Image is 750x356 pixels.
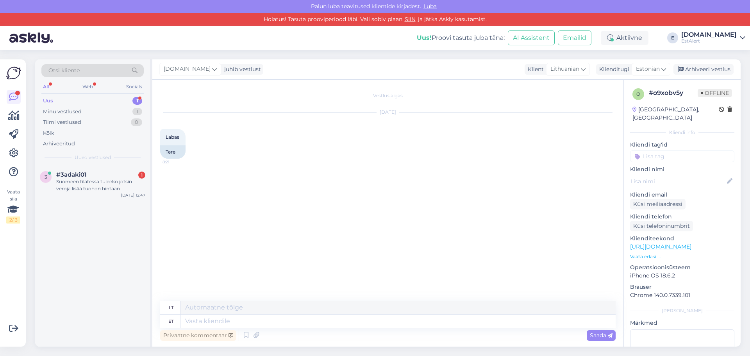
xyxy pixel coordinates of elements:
[630,177,725,186] input: Lisa nimi
[41,82,50,92] div: All
[6,66,21,81] img: Askly Logo
[56,178,145,192] div: Suomeen tilatessa tuleeko jotsin veroja lisää tuohon hintaan
[667,32,678,43] div: E
[632,106,719,122] div: [GEOGRAPHIC_DATA], [GEOGRAPHIC_DATA]
[164,65,211,73] span: [DOMAIN_NAME]
[75,154,111,161] span: Uued vestlused
[43,140,75,148] div: Arhiveeritud
[402,16,418,23] a: SIIN
[630,291,734,299] p: Chrome 140.0.7339.101
[698,89,732,97] span: Offline
[138,172,145,179] div: 1
[160,92,616,99] div: Vestlus algas
[132,97,142,105] div: 1
[43,129,54,137] div: Kõik
[160,330,236,341] div: Privaatne kommentaar
[636,65,660,73] span: Estonian
[43,118,81,126] div: Tiimi vestlused
[131,118,142,126] div: 0
[630,319,734,327] p: Märkmed
[121,192,145,198] div: [DATE] 12:47
[160,145,186,159] div: Tere
[630,199,686,209] div: Küsi meiliaadressi
[630,191,734,199] p: Kliendi email
[601,31,648,45] div: Aktiivne
[168,315,173,328] div: et
[630,307,734,314] div: [PERSON_NAME]
[681,32,737,38] div: [DOMAIN_NAME]
[169,301,173,314] div: lt
[525,65,544,73] div: Klient
[81,82,95,92] div: Web
[417,34,432,41] b: Uus!
[6,216,20,224] div: 2 / 3
[630,213,734,221] p: Kliendi telefon
[630,263,734,272] p: Operatsioonisüsteem
[417,33,505,43] div: Proovi tasuta juba täna:
[630,272,734,280] p: iPhone OS 18.6.2
[166,134,179,140] span: Labas
[45,174,47,180] span: 3
[43,97,53,105] div: Uus
[630,221,693,231] div: Küsi telefoninumbrit
[630,253,734,260] p: Vaata edasi ...
[630,243,691,250] a: [URL][DOMAIN_NAME]
[508,30,555,45] button: AI Assistent
[630,234,734,243] p: Klienditeekond
[590,332,612,339] span: Saada
[630,129,734,136] div: Kliendi info
[43,108,82,116] div: Minu vestlused
[630,283,734,291] p: Brauser
[681,38,737,44] div: EstAlert
[162,159,192,165] span: 8:21
[132,108,142,116] div: 1
[160,109,616,116] div: [DATE]
[558,30,591,45] button: Emailid
[630,141,734,149] p: Kliendi tag'id
[56,171,87,178] span: #3adaki01
[636,91,640,97] span: o
[48,66,80,75] span: Otsi kliente
[6,188,20,224] div: Vaata siia
[673,64,734,75] div: Arhiveeri vestlus
[681,32,745,44] a: [DOMAIN_NAME]EstAlert
[421,3,439,10] span: Luba
[630,150,734,162] input: Lisa tag
[630,165,734,174] p: Kliendi nimi
[550,65,579,73] span: Lithuanian
[221,65,261,73] div: juhib vestlust
[596,65,629,73] div: Klienditugi
[649,88,698,98] div: # o9xobv5y
[125,82,144,92] div: Socials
